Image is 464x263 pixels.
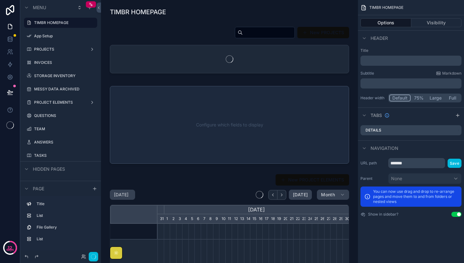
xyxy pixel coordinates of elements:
label: INVOICES [34,60,93,65]
span: None [391,175,402,182]
label: ANSWERS [34,140,93,145]
label: List [37,236,92,242]
span: Markdown [442,71,461,76]
p: days [6,247,14,252]
div: scrollable content [20,196,101,250]
button: Large [427,95,444,101]
label: Details [366,128,381,133]
label: STORAGE INVENTORY [34,73,93,78]
span: Navigation [371,145,398,151]
span: Hidden pages [33,166,65,172]
button: 75% [411,95,427,101]
label: File Gallery [37,225,92,230]
button: Visibility [411,18,462,27]
span: Page [33,186,44,192]
label: App Setup [34,34,93,39]
label: Subtitle [360,71,374,76]
span: Menu [33,4,46,11]
label: Parent [360,176,386,181]
span: Tabs [371,112,382,119]
label: MESSY DATA ARCHIVED [34,87,93,92]
label: TASKS [34,153,93,158]
label: PROJECT ELEMENTS [34,100,85,105]
button: Full [444,95,461,101]
div: scrollable content [360,78,461,89]
label: Title [37,201,92,206]
span: TIMBR HOMEPAGE [369,5,403,10]
button: Save [448,159,461,168]
p: You can now use drag and drop to re-arrange pages and move them to and from folders or nested views [373,189,458,204]
a: Markdown [436,71,461,76]
label: QUESTIONS [34,113,93,118]
button: None [388,173,461,184]
p: 12 [8,245,12,251]
label: TEAM [34,126,93,131]
label: Show in sidebar? [368,212,398,217]
label: TIMBR HOMEPAGE [34,20,93,25]
button: Options [360,18,411,27]
label: URL path [360,161,386,166]
div: scrollable content [360,56,461,66]
label: PROJECTS [34,47,85,52]
label: Title [360,48,461,53]
span: Header [371,35,388,41]
label: Header width [360,95,386,101]
button: Default [389,95,411,101]
label: List [37,213,92,218]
